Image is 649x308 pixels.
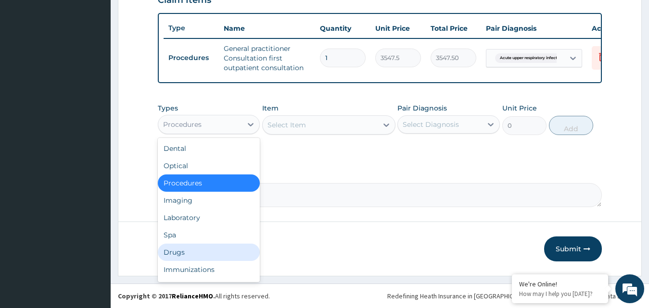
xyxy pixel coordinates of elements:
[158,209,260,226] div: Laboratory
[495,53,565,63] span: Acute upper respiratory infect...
[164,19,219,37] th: Type
[158,104,178,112] label: Types
[158,278,260,296] div: Others
[163,120,202,129] div: Procedures
[267,120,306,130] div: Select Item
[56,93,133,190] span: We're online!
[158,5,181,28] div: Minimize live chat window
[158,174,260,192] div: Procedures
[397,103,447,113] label: Pair Diagnosis
[370,19,426,38] th: Unit Price
[158,261,260,278] div: Immunizations
[587,19,635,38] th: Actions
[5,206,183,239] textarea: Type your message and hit 'Enter'
[519,280,601,288] div: We're Online!
[481,19,587,38] th: Pair Diagnosis
[158,157,260,174] div: Optical
[172,292,213,300] a: RelianceHMO
[118,292,215,300] strong: Copyright © 2017 .
[403,120,459,129] div: Select Diagnosis
[164,49,219,67] td: Procedures
[219,39,315,77] td: General practitioner Consultation first outpatient consultation
[387,291,642,301] div: Redefining Heath Insurance in [GEOGRAPHIC_DATA] using Telemedicine and Data Science!
[158,140,260,157] div: Dental
[549,116,593,135] button: Add
[426,19,481,38] th: Total Price
[158,192,260,209] div: Imaging
[158,170,602,178] label: Comment
[111,283,649,308] footer: All rights reserved.
[158,226,260,244] div: Spa
[519,290,601,298] p: How may I help you today?
[502,103,537,113] label: Unit Price
[262,103,279,113] label: Item
[315,19,370,38] th: Quantity
[219,19,315,38] th: Name
[18,48,39,72] img: d_794563401_company_1708531726252_794563401
[50,54,162,66] div: Chat with us now
[544,236,602,261] button: Submit
[158,244,260,261] div: Drugs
